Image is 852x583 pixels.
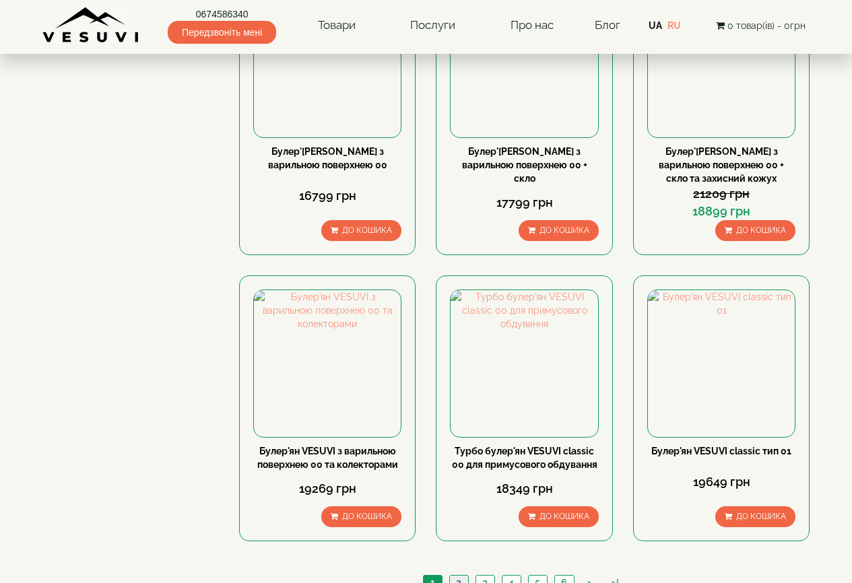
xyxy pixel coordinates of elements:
a: Блог [595,18,620,32]
span: Передзвоніть мені [168,21,276,44]
div: 21209 грн [647,185,795,203]
div: 17799 грн [450,194,598,211]
button: 0 товар(ів) - 0грн [712,18,810,33]
a: Булер'[PERSON_NAME] з варильною поверхнею 00 + скло [462,146,587,184]
a: Булер'ян VESUVI classic тип 01 [651,446,791,456]
a: Турбо булер'ян VESUVI classic 00 для примусового обдування [452,446,597,470]
span: До кошика [736,226,786,235]
a: Булер'[PERSON_NAME] з варильною поверхнею 00 [268,146,387,170]
span: До кошика [539,512,589,521]
div: 19269 грн [253,480,401,498]
img: Турбо булер'ян VESUVI classic 00 для примусового обдування [451,290,597,437]
a: UA [649,20,662,31]
div: 18349 грн [450,480,598,498]
a: 0674586340 [168,7,276,21]
span: До кошика [342,226,392,235]
button: До кошика [715,506,795,527]
button: До кошика [715,220,795,241]
span: До кошика [342,512,392,521]
a: Булер'[PERSON_NAME] з варильною поверхнею 00 + скло та захисний кожух [659,146,784,184]
button: До кошика [321,506,401,527]
span: 0 товар(ів) - 0грн [727,20,806,31]
button: До кошика [321,220,401,241]
a: Про нас [497,10,567,41]
img: Булер'ян VESUVI з варильною поверхнею 00 та колекторами [254,290,401,437]
button: До кошика [519,220,599,241]
span: До кошика [539,226,589,235]
img: Булер'ян VESUVI classic тип 01 [648,290,795,437]
div: 18899 грн [647,203,795,220]
button: До кошика [519,506,599,527]
div: 19649 грн [647,473,795,491]
a: RU [667,20,681,31]
img: Завод VESUVI [42,7,140,44]
a: Послуги [397,10,469,41]
a: Булер'ян VESUVI з варильною поверхнею 00 та колекторами [257,446,398,470]
div: 16799 грн [253,187,401,205]
span: До кошика [736,512,786,521]
a: Товари [304,10,369,41]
